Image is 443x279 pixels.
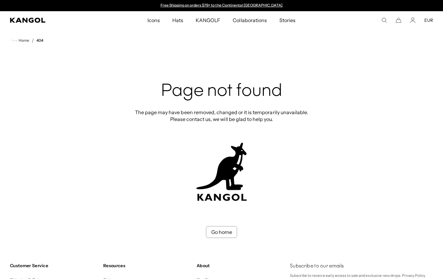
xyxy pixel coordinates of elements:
[103,263,192,268] h4: Resources
[157,3,286,8] div: Announcement
[206,226,237,238] a: Go home
[10,18,97,23] a: Kangol
[157,3,286,8] slideshow-component: Announcement bar
[133,109,310,123] p: The page may have been removed, changed or it is temporarily unavailable. Please contact us, we w...
[172,11,183,29] span: Hats
[133,81,310,101] h2: Page not found
[36,38,43,43] a: 404
[290,263,433,270] h4: Subscribe to our emails
[147,11,160,29] span: Icons
[161,3,283,7] a: Free Shipping on orders $79+ to the Continental [GEOGRAPHIC_DATA]
[29,37,34,44] li: /
[10,263,98,268] h4: Customer Service
[273,11,302,29] a: Stories
[141,11,166,29] a: Icons
[410,17,416,23] a: Account
[226,11,273,29] a: Collaborations
[279,11,296,29] span: Stories
[157,3,286,8] div: 1 of 2
[396,17,401,23] button: Cart
[17,38,29,43] span: Home
[197,263,285,268] h4: About
[290,272,433,279] p: Subscribe to receive early access to sale and exclusive new drops. Privacy Policy
[12,38,29,43] a: Home
[195,142,248,201] img: kangol-404-logo.jpg
[381,17,387,23] summary: Search here
[189,11,226,29] a: KANGOLF
[166,11,189,29] a: Hats
[196,11,220,29] span: KANGOLF
[424,17,433,23] button: EUR
[233,11,267,29] span: Collaborations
